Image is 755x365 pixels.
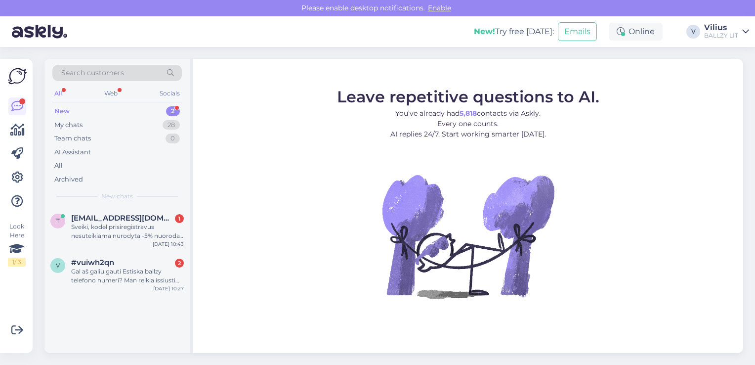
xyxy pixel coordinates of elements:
span: #vuiwh2qn [71,258,114,267]
div: 1 / 3 [8,258,26,267]
div: Socials [158,87,182,100]
div: Look Here [8,222,26,267]
div: V [686,25,700,39]
img: Askly Logo [8,67,27,86]
div: Vilius [704,24,738,32]
span: t [56,217,60,225]
div: 1 [175,214,184,223]
div: AI Assistant [54,147,91,157]
div: Sveiki, kodėl prisiregistravus nesuteikiama nurodyta -5% nuoroda? Į paštą gavau -10%, bet ji nega... [71,223,184,240]
div: 2 [166,106,180,116]
span: New chats [101,192,133,201]
div: 2 [175,259,184,268]
span: Enable [425,3,454,12]
div: 0 [166,134,180,143]
a: ViliusBALLZY LIT [704,24,749,40]
div: All [52,87,64,100]
div: Online [609,23,663,41]
span: tarozaitegintare@gmail.com [71,214,174,223]
div: BALLZY LIT [704,32,738,40]
div: Archived [54,175,83,184]
b: New! [474,27,495,36]
button: Emails [558,22,597,41]
b: 5,818 [460,108,477,117]
span: Search customers [61,68,124,78]
div: Team chats [54,134,91,143]
p: You’ve already had contacts via Askly. Every one counts. AI replies 24/7. Start working smarter [... [337,108,599,139]
div: Web [102,87,120,100]
span: v [56,262,60,269]
div: [DATE] 10:43 [153,240,184,248]
div: My chats [54,120,83,130]
div: Try free [DATE]: [474,26,554,38]
div: Gal aš galiu gauti Estiska ballzy telefono numeri? Man reikia issiusti siunta,bet neturiu [DOMAIN... [71,267,184,285]
div: New [54,106,70,116]
span: Leave repetitive questions to AI. [337,87,599,106]
img: No Chat active [379,147,557,325]
div: All [54,161,63,171]
div: [DATE] 10:27 [153,285,184,292]
div: 28 [163,120,180,130]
